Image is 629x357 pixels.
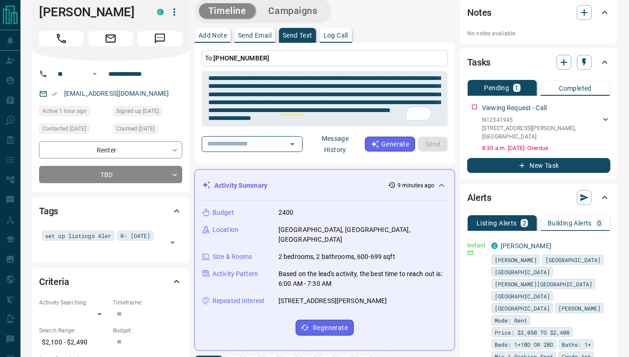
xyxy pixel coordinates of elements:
p: $2,100 - $2,490 [39,335,108,350]
span: Mode: Rent [495,316,527,325]
a: [PERSON_NAME] [501,242,551,250]
p: No notes available [467,29,610,38]
p: Based on the lead's activity, the best time to reach out is: 6:00 AM - 7:30 AM [278,269,447,289]
div: TBD [39,166,182,183]
span: Beds: 1+1BD OR 2BD [495,340,553,349]
span: Contacted [DATE] [42,124,86,133]
div: Activity Summary9 minutes ago [202,177,447,194]
div: condos.ca [157,9,164,15]
div: Alerts [467,186,610,209]
p: Budget [212,208,234,218]
p: 9 minutes ago [397,181,434,190]
h2: Criteria [39,274,69,289]
p: Timeframe: [113,298,182,307]
p: 8:30 a.m. [DATE] - Overdue [482,144,610,152]
span: [PERSON_NAME][GEOGRAPHIC_DATA] [495,279,592,289]
p: Building Alerts [548,220,592,226]
p: 2400 [278,208,294,218]
p: Pending [484,85,510,91]
div: Wed Aug 30 2023 [113,106,182,119]
p: Send Email [238,32,271,39]
p: 0 [597,220,601,226]
span: Email [88,31,133,46]
p: Add Note [199,32,227,39]
h1: [PERSON_NAME] [39,5,143,20]
div: Notes [467,1,610,24]
p: To: [202,50,448,66]
div: Wed Jul 30 2025 [113,124,182,137]
h2: Notes [467,5,491,20]
p: [STREET_ADDRESS][PERSON_NAME] , [GEOGRAPHIC_DATA] [482,124,601,141]
span: Active 1 hour ago [42,106,86,116]
button: Open [89,68,100,79]
h2: Tags [39,204,58,218]
p: Completed [559,85,592,92]
button: New Task [467,158,610,173]
span: Baths: 1+ [562,340,591,349]
p: Size & Rooms [212,252,252,262]
div: Criteria [39,271,182,293]
span: [GEOGRAPHIC_DATA] [495,267,550,277]
p: Activity Pattern [212,269,258,279]
p: Location [212,225,238,235]
p: N12341945 [482,116,601,124]
span: [PERSON_NAME] [495,255,537,264]
span: Message [138,31,182,46]
span: Call [39,31,84,46]
span: set up listings Aler [45,231,111,240]
div: Tags [39,200,182,222]
span: R- [DATE] [120,231,150,240]
span: [PHONE_NUMBER] [213,54,269,62]
p: 2 [523,220,526,226]
h2: Tasks [467,55,490,70]
span: Signed up [DATE] [116,106,159,116]
p: [STREET_ADDRESS][PERSON_NAME] [278,296,387,306]
p: Instant [467,241,486,250]
p: Send Text [283,32,312,39]
button: Open [286,138,299,151]
span: [PERSON_NAME] [558,304,601,313]
div: Thu Aug 14 2025 [39,106,108,119]
button: Campaigns [259,3,327,19]
span: [GEOGRAPHIC_DATA] [495,291,550,301]
h2: Alerts [467,190,491,205]
p: 2 bedrooms, 2 bathrooms, 600-699 sqft [278,252,395,262]
div: condos.ca [491,243,498,249]
p: Log Call [324,32,348,39]
p: 1 [515,85,519,91]
p: Search Range: [39,326,108,335]
button: Regenerate [296,320,354,336]
span: Claimed [DATE] [116,124,155,133]
button: Timeline [199,3,256,19]
div: Renter [39,141,182,159]
p: Budget: [113,326,182,335]
span: [GEOGRAPHIC_DATA] [495,304,550,313]
a: [EMAIL_ADDRESS][DOMAIN_NAME] [64,90,169,97]
div: N12341945[STREET_ADDRESS][PERSON_NAME],[GEOGRAPHIC_DATA] [482,114,610,143]
p: Activity Summary [214,181,267,191]
button: Open [166,236,179,249]
div: Wed Jul 30 2025 [39,124,108,137]
svg: Email [467,250,474,256]
p: [GEOGRAPHIC_DATA], [GEOGRAPHIC_DATA], [GEOGRAPHIC_DATA] [278,225,447,245]
p: Listing Alerts [477,220,517,226]
span: Price: $2,050 TO $2,400 [495,328,569,337]
span: [GEOGRAPHIC_DATA] [545,255,601,264]
svg: Email Verified [51,91,58,97]
button: Generate [365,137,415,152]
p: Actively Searching: [39,298,108,307]
p: Repeated Interest [212,296,265,306]
p: Viewing Request - Call [482,103,547,113]
button: Message History [305,131,365,157]
textarea: To enrich screen reader interactions, please activate Accessibility in Grammarly extension settings [208,75,441,123]
div: Tasks [467,51,610,73]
